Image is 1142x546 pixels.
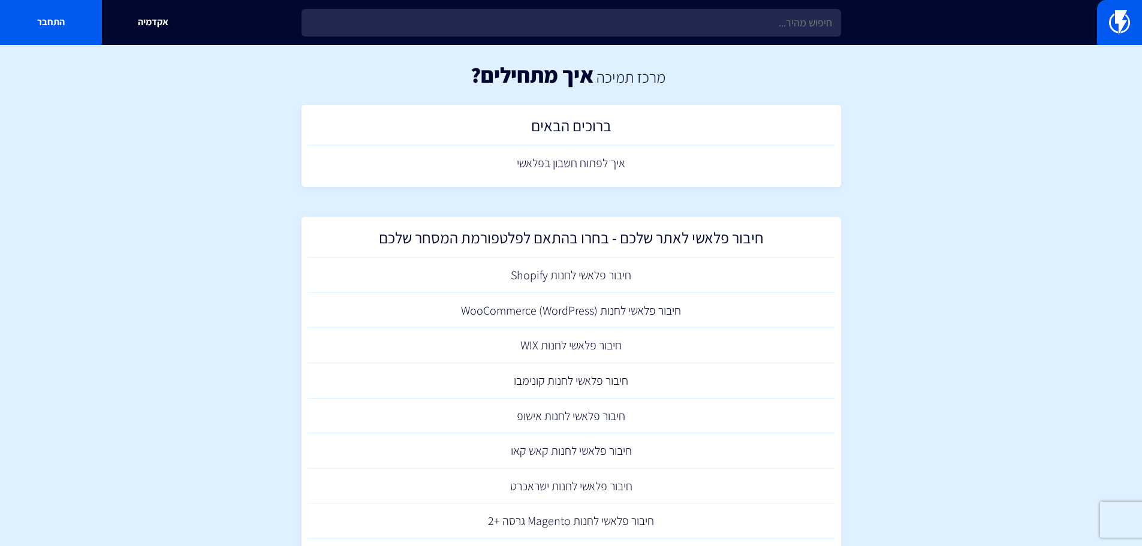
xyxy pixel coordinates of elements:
a: חיבור פלאשי לחנות ישראכרט [308,469,835,504]
a: חיבור פלאשי לאתר שלכם - בחרו בהתאם לפלטפורמת המסחר שלכם [308,223,835,258]
h1: איך מתחילים? [471,63,593,87]
a: מרכז תמיכה [596,67,665,87]
a: איך לפתוח חשבון בפלאשי [308,146,835,181]
h2: חיבור פלאשי לאתר שלכם - בחרו בהתאם לפלטפורמת המסחר שלכם [314,229,829,252]
a: ברוכים הבאים [308,111,835,146]
a: חיבור פלאשי לחנות אישופ [308,399,835,434]
a: חיבור פלאשי לחנות קאש קאו [308,433,835,469]
a: חיבור פלאשי לחנות Shopify [308,258,835,293]
a: חיבור פלאשי לחנות (WooCommerce (WordPress [308,293,835,328]
h2: ברוכים הבאים [314,117,829,140]
a: חיבור פלאשי לחנות קונימבו [308,363,835,399]
a: חיבור פלאשי לחנות Magento גרסה +2 [308,503,835,539]
a: חיבור פלאשי לחנות WIX [308,328,835,363]
input: חיפוש מהיר... [302,9,841,37]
